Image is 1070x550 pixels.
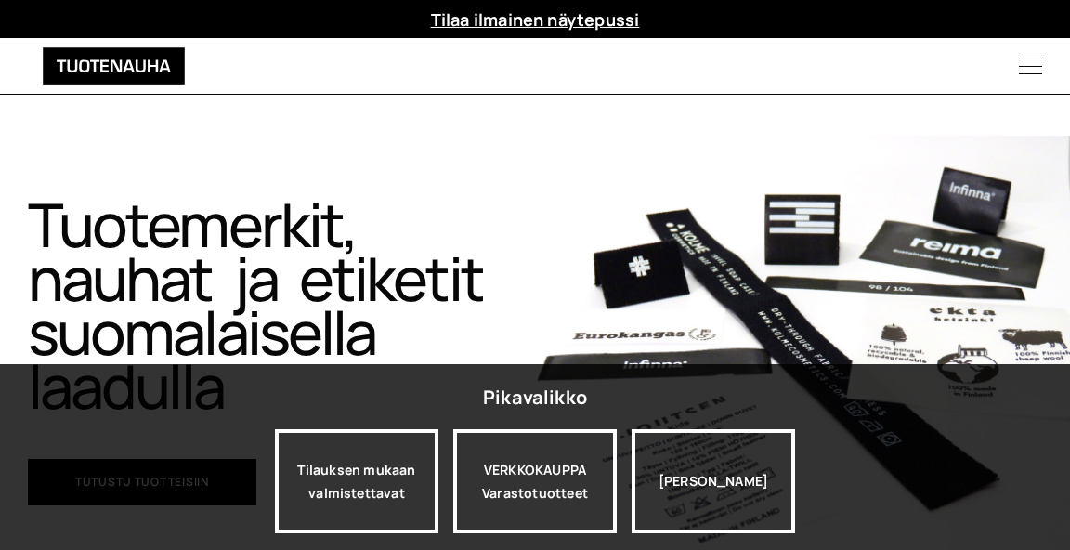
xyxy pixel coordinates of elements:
[632,429,795,533] div: [PERSON_NAME]
[483,381,587,414] div: Pikavalikko
[19,47,209,85] img: Tuotenauha Oy
[453,429,617,533] a: VERKKOKAUPPAVarastotuotteet
[453,429,617,533] div: VERKKOKAUPPA Varastotuotteet
[28,197,507,412] h1: Tuotemerkit, nauhat ja etiketit suomalaisella laadulla​
[275,429,438,533] a: Tilauksen mukaan valmistettavat
[431,8,640,31] a: Tilaa ilmainen näytepussi
[991,38,1070,94] button: Menu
